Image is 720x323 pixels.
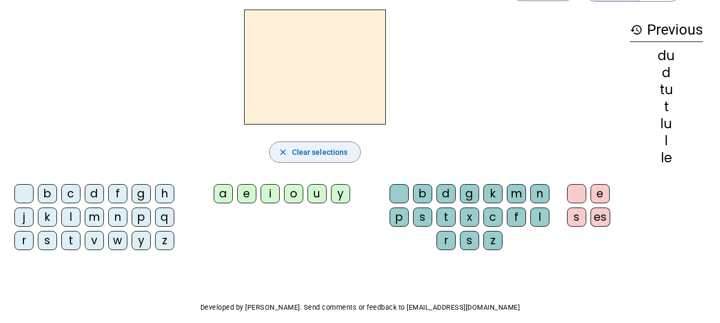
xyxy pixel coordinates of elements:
[14,231,34,250] div: r
[567,208,586,227] div: s
[331,184,350,203] div: y
[132,184,151,203] div: g
[278,147,288,157] mat-icon: close
[85,208,104,227] div: m
[630,67,703,79] div: d
[284,184,303,203] div: o
[530,184,549,203] div: n
[261,184,280,203] div: i
[155,231,174,250] div: z
[460,231,479,250] div: s
[390,208,409,227] div: p
[155,208,174,227] div: q
[61,231,80,250] div: t
[630,84,703,96] div: tu
[483,231,503,250] div: z
[85,184,104,203] div: d
[530,208,549,227] div: l
[61,184,80,203] div: c
[483,208,503,227] div: c
[436,231,456,250] div: r
[108,231,127,250] div: w
[590,208,610,227] div: es
[436,184,456,203] div: d
[507,208,526,227] div: f
[436,208,456,227] div: t
[269,142,361,163] button: Clear selections
[9,301,711,314] p: Developed by [PERSON_NAME]. Send comments or feedback to [EMAIL_ADDRESS][DOMAIN_NAME]
[214,184,233,203] div: a
[108,184,127,203] div: f
[155,184,174,203] div: h
[108,208,127,227] div: n
[630,101,703,113] div: t
[630,152,703,164] div: le
[630,135,703,147] div: l
[132,208,151,227] div: p
[132,231,151,250] div: y
[38,208,57,227] div: k
[85,231,104,250] div: v
[590,184,610,203] div: e
[460,208,479,227] div: x
[14,208,34,227] div: j
[630,18,703,42] h3: Previous
[38,231,57,250] div: s
[237,184,256,203] div: e
[38,184,57,203] div: b
[413,184,432,203] div: b
[630,23,643,36] mat-icon: history
[630,49,703,62] div: du
[630,118,703,130] div: lu
[308,184,327,203] div: u
[507,184,526,203] div: m
[483,184,503,203] div: k
[413,208,432,227] div: s
[292,146,348,159] span: Clear selections
[460,184,479,203] div: g
[61,208,80,227] div: l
